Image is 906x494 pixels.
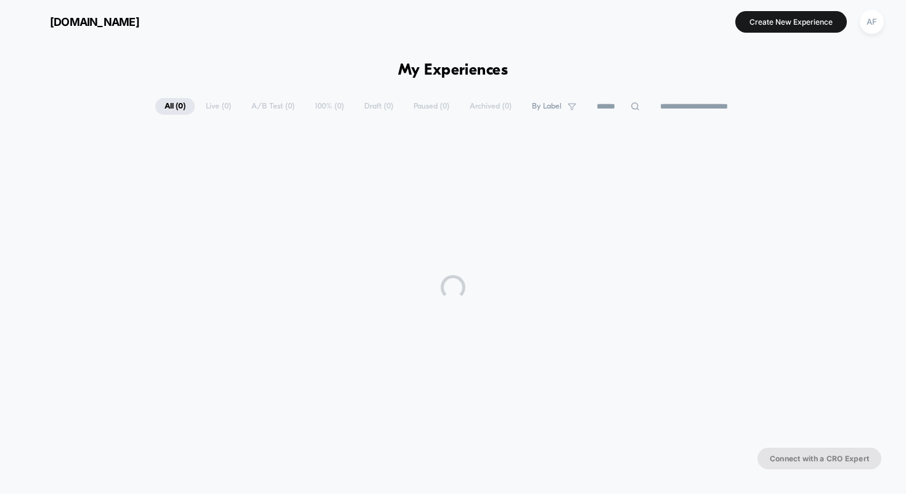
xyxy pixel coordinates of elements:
[735,11,847,33] button: Create New Experience
[155,98,195,115] span: All ( 0 )
[860,10,884,34] div: AF
[757,448,881,469] button: Connect with a CRO Expert
[856,9,888,35] button: AF
[398,62,508,80] h1: My Experiences
[18,12,143,31] button: [DOMAIN_NAME]
[50,15,139,28] span: [DOMAIN_NAME]
[532,102,561,111] span: By Label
